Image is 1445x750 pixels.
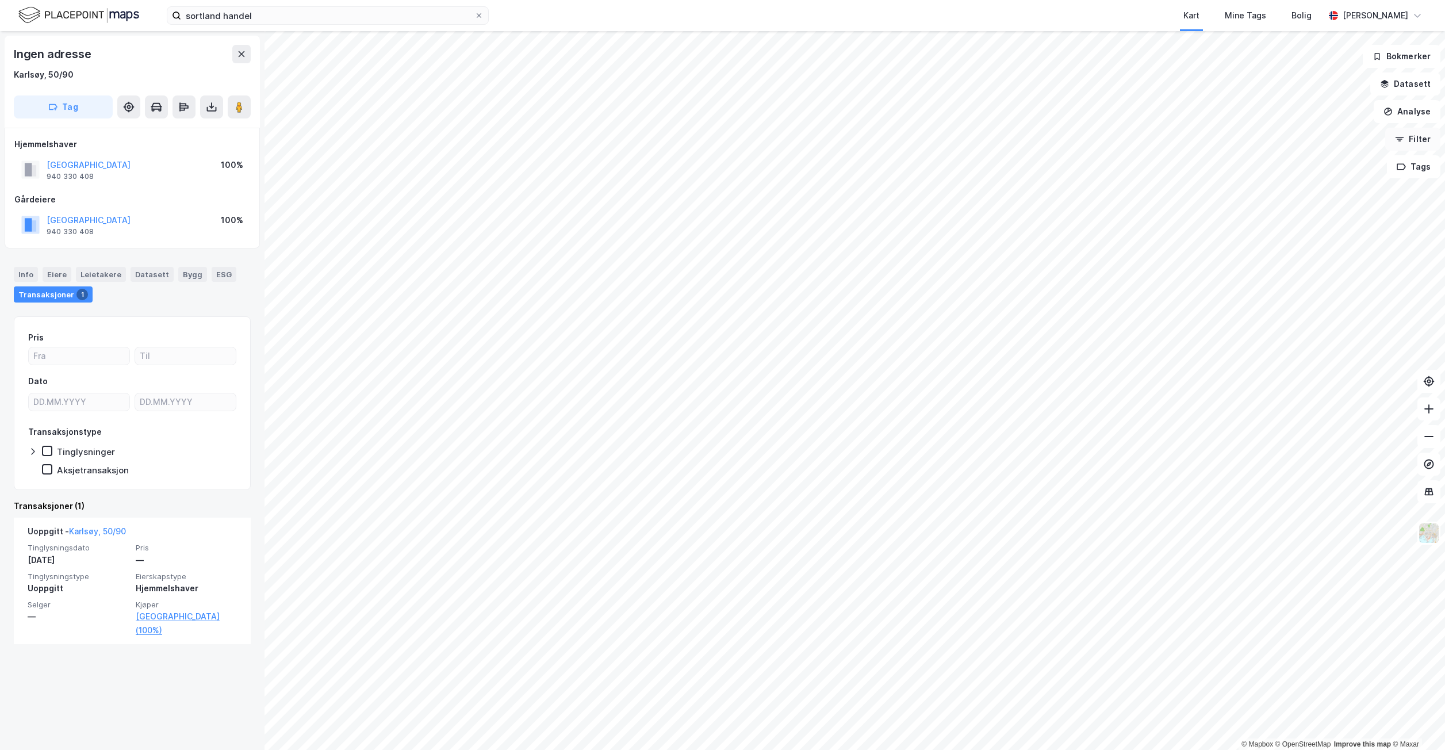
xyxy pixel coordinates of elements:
[28,543,129,553] span: Tinglysningsdato
[136,581,237,595] div: Hjemmelshaver
[43,267,71,282] div: Eiere
[76,267,126,282] div: Leietakere
[1183,9,1199,22] div: Kart
[1225,9,1266,22] div: Mine Tags
[181,7,474,24] input: Søk på adresse, matrikkel, gårdeiere, leietakere eller personer
[14,45,93,63] div: Ingen adresse
[57,446,115,457] div: Tinglysninger
[29,347,129,365] input: Fra
[1387,155,1440,178] button: Tags
[136,572,237,581] span: Eierskapstype
[1241,740,1273,748] a: Mapbox
[28,572,129,581] span: Tinglysningstype
[1291,9,1312,22] div: Bolig
[135,393,236,411] input: DD.MM.YYYY
[1374,100,1440,123] button: Analyse
[178,267,207,282] div: Bygg
[212,267,236,282] div: ESG
[28,425,102,439] div: Transaksjonstype
[136,610,237,637] a: [GEOGRAPHIC_DATA] (100%)
[57,465,129,476] div: Aksjetransaksjon
[14,267,38,282] div: Info
[136,600,237,610] span: Kjøper
[221,158,243,172] div: 100%
[14,499,251,513] div: Transaksjoner (1)
[14,137,250,151] div: Hjemmelshaver
[1343,9,1408,22] div: [PERSON_NAME]
[1275,740,1331,748] a: OpenStreetMap
[1385,128,1440,151] button: Filter
[28,331,44,345] div: Pris
[47,227,94,236] div: 940 330 408
[131,267,174,282] div: Datasett
[135,347,236,365] input: Til
[28,581,129,595] div: Uoppgitt
[14,68,74,82] div: Karlsøy, 50/90
[76,289,88,300] div: 1
[221,213,243,227] div: 100%
[1387,695,1445,750] iframe: Chat Widget
[136,543,237,553] span: Pris
[1334,740,1391,748] a: Improve this map
[69,526,126,536] a: Karlsøy, 50/90
[1363,45,1440,68] button: Bokmerker
[14,286,93,303] div: Transaksjoner
[14,95,113,118] button: Tag
[28,525,126,543] div: Uoppgitt -
[18,5,139,25] img: logo.f888ab2527a4732fd821a326f86c7f29.svg
[1418,522,1440,544] img: Z
[28,374,48,388] div: Dato
[28,600,129,610] span: Selger
[28,610,129,623] div: —
[136,553,237,567] div: —
[29,393,129,411] input: DD.MM.YYYY
[47,172,94,181] div: 940 330 408
[14,193,250,206] div: Gårdeiere
[28,553,129,567] div: [DATE]
[1370,72,1440,95] button: Datasett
